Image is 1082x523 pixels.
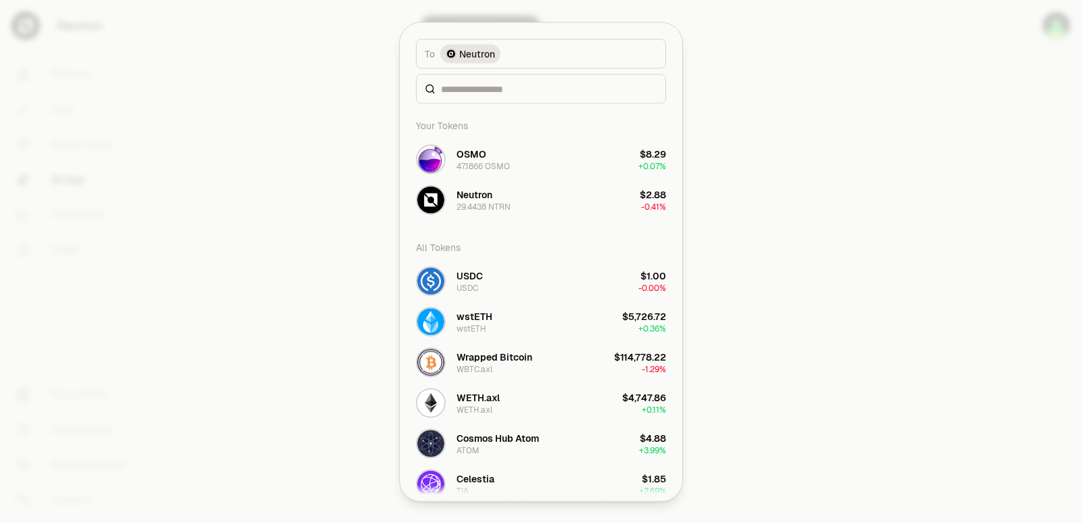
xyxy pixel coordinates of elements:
img: wstETH Logo [417,308,444,335]
div: wstETH [456,309,492,323]
span: To [425,47,435,60]
button: TIA LogoCelestiaTIA$1.85+2.69% [408,463,674,504]
div: Neutron [456,187,492,201]
button: USDC LogoUSDCUSDC$1.00-0.00% [408,260,674,301]
div: Celestia [456,472,494,485]
div: $114,778.22 [614,350,666,363]
img: ATOM Logo [417,430,444,457]
div: WBTC.axl [456,363,492,374]
div: USDC [456,282,478,293]
button: WETH.axl LogoWETH.axlWETH.axl$4,747.86+0.11% [408,382,674,423]
img: OSMO Logo [417,145,444,173]
img: TIA Logo [417,470,444,497]
div: OSMO [456,147,486,160]
span: -1.29% [642,363,666,374]
span: Neutron [459,47,495,60]
span: -0.41% [641,201,666,212]
img: Neutron Logo [446,48,456,59]
div: $4,747.86 [622,390,666,404]
div: Wrapped Bitcoin [456,350,532,363]
div: $5,726.72 [622,309,666,323]
div: $8.29 [640,147,666,160]
div: $1.85 [642,472,666,485]
div: USDC [456,269,483,282]
span: + 2.69% [639,485,666,496]
button: ToNeutron LogoNeutron [416,39,666,68]
img: USDC Logo [417,267,444,294]
div: WETH.axl [456,390,500,404]
div: 47.1866 OSMO [456,160,510,171]
div: TIA [456,485,469,496]
div: wstETH [456,323,486,334]
button: wstETH LogowstETHwstETH$5,726.72+0.36% [408,301,674,342]
div: $1.00 [640,269,666,282]
button: OSMO LogoOSMO47.1866 OSMO$8.29+0.07% [408,139,674,179]
span: + 0.11% [642,404,666,415]
img: NTRN Logo [417,186,444,213]
span: + 0.07% [638,160,666,171]
span: + 3.99% [639,445,666,455]
span: -0.00% [638,282,666,293]
div: Your Tokens [408,112,674,139]
div: $4.88 [640,431,666,445]
button: NTRN LogoNeutron29.4438 NTRN$2.88-0.41% [408,179,674,220]
div: ATOM [456,445,479,455]
div: $2.88 [640,187,666,201]
div: 29.4438 NTRN [456,201,511,212]
button: ATOM LogoCosmos Hub AtomATOM$4.88+3.99% [408,423,674,463]
div: Cosmos Hub Atom [456,431,539,445]
div: WETH.axl [456,404,492,415]
button: WBTC.axl LogoWrapped BitcoinWBTC.axl$114,778.22-1.29% [408,342,674,382]
div: All Tokens [408,233,674,260]
img: WETH.axl Logo [417,389,444,416]
span: + 0.36% [638,323,666,334]
img: WBTC.axl Logo [417,348,444,376]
